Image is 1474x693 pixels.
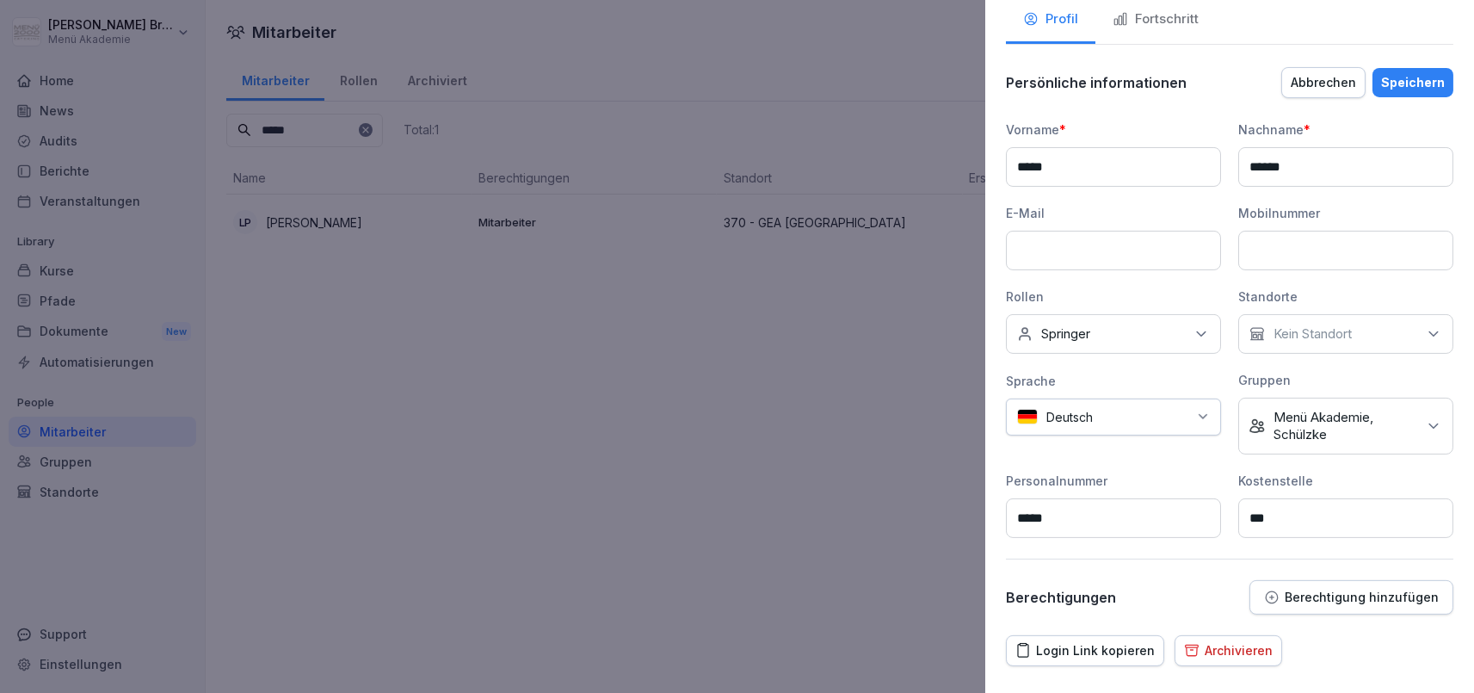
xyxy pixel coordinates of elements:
div: Abbrechen [1291,73,1356,92]
p: Menü Akademie, Schülzke [1274,409,1416,443]
div: Fortschritt [1113,9,1199,29]
div: Archivieren [1184,641,1273,660]
button: Login Link kopieren [1006,635,1164,666]
div: Personalnummer [1006,472,1221,490]
div: Vorname [1006,121,1221,139]
div: Deutsch [1006,399,1221,436]
div: Standorte [1238,288,1453,306]
p: Kein Standort [1274,325,1352,343]
div: Rollen [1006,288,1221,306]
div: Sprache [1006,372,1221,390]
button: Archivieren [1175,635,1282,666]
p: Springer [1041,325,1090,343]
div: Kostenstelle [1238,472,1453,490]
button: Speichern [1372,68,1453,97]
button: Berechtigung hinzufügen [1249,580,1453,615]
img: de.svg [1017,409,1038,425]
div: E-Mail [1006,204,1221,222]
div: Login Link kopieren [1015,641,1155,660]
div: Profil [1023,9,1078,29]
p: Persönliche informationen [1006,74,1187,91]
div: Nachname [1238,121,1453,139]
div: Gruppen [1238,371,1453,389]
button: Abbrechen [1281,67,1366,98]
p: Berechtigungen [1006,589,1116,606]
div: Mobilnummer [1238,204,1453,222]
p: Berechtigung hinzufügen [1285,591,1439,604]
div: Speichern [1381,73,1445,92]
